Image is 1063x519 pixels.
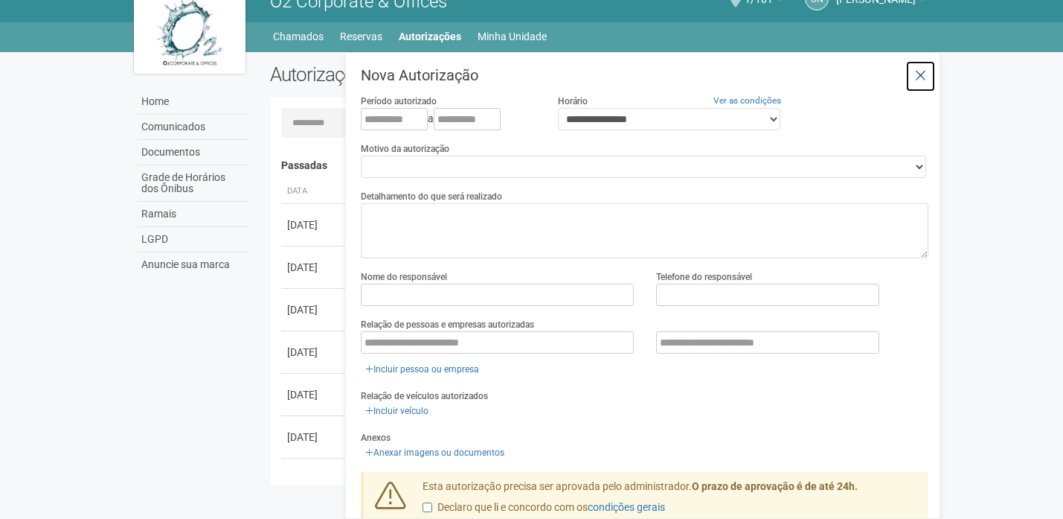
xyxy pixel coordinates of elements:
div: [DATE] [287,217,342,232]
h3: Nova Autorização [361,68,928,83]
label: Telefone do responsável [656,270,752,284]
a: Ver as condições [713,95,781,106]
label: Horário [558,95,588,108]
div: [DATE] [287,430,342,445]
div: [DATE] [287,260,342,275]
a: Anexar imagens ou documentos [361,445,509,461]
a: condições gerais [588,501,665,513]
label: Anexos [361,431,391,445]
a: Autorizações [399,26,461,47]
a: Chamados [273,26,324,47]
label: Relação de veículos autorizados [361,389,488,403]
a: Grade de Horários dos Ônibus [138,165,248,202]
label: Relação de pessoas e empresas autorizadas [361,318,534,331]
label: Nome do responsável [361,270,447,284]
a: Anuncie sua marca [138,252,248,277]
a: Incluir veículo [361,403,433,419]
input: Declaro que li e concordo com oscondições gerais [423,503,432,512]
div: [DATE] [287,302,342,317]
a: Home [138,89,248,115]
label: Detalhamento do que será realizado [361,190,502,203]
a: LGPD [138,227,248,252]
a: Documentos [138,140,248,165]
label: Motivo da autorização [361,142,449,156]
div: a [361,108,535,130]
h4: Passadas [281,160,919,171]
a: Comunicados [138,115,248,140]
a: Minha Unidade [478,26,547,47]
th: Data [281,179,348,204]
h2: Autorizações [270,63,588,86]
div: [DATE] [287,472,342,487]
a: Incluir pessoa ou empresa [361,361,484,378]
label: Declaro que li e concordo com os [423,500,665,515]
div: [DATE] [287,345,342,360]
strong: O prazo de aprovação é de até 24h. [692,480,858,492]
div: [DATE] [287,387,342,402]
label: Período autorizado [361,95,437,108]
a: Ramais [138,202,248,227]
a: Reservas [340,26,382,47]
